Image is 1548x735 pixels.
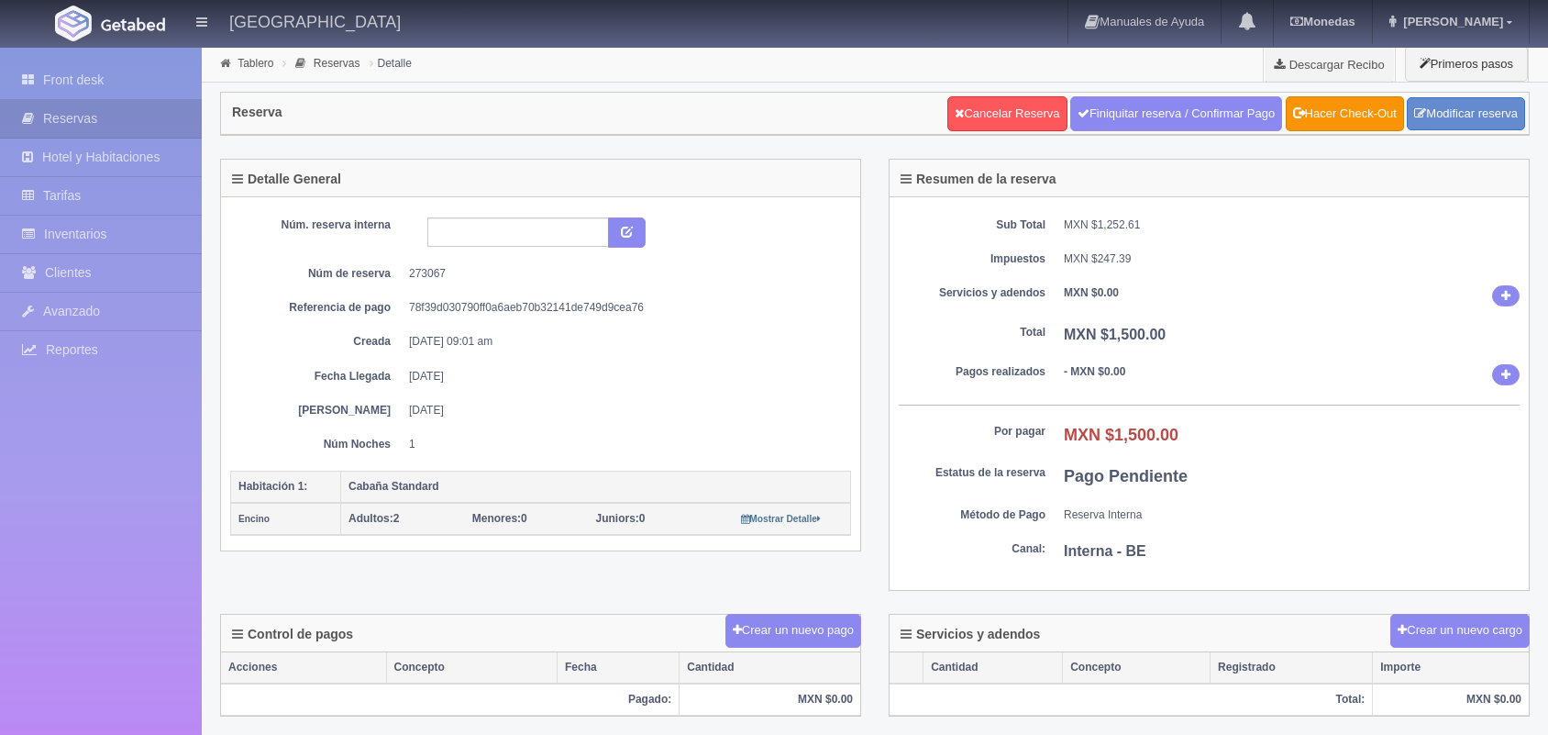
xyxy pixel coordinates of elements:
b: - MXN $0.00 [1064,365,1125,378]
th: Fecha [558,652,680,684]
th: Cabaña Standard [341,471,851,503]
dt: Pagos realizados [899,364,1045,380]
img: Getabed [55,6,92,41]
a: Finiquitar reserva / Confirmar Pago [1070,96,1282,131]
a: Hacer Check-Out [1286,96,1404,131]
dd: 1 [409,437,837,452]
b: MXN $1,500.00 [1064,426,1178,444]
th: Registrado [1211,652,1373,684]
dd: MXN $1,252.61 [1064,217,1520,233]
dt: Núm. reserva interna [244,217,391,233]
b: Interna - BE [1064,543,1146,559]
dt: Núm Noches [244,437,391,452]
b: MXN $1,500.00 [1064,327,1166,342]
th: Cantidad [923,652,1063,684]
b: Monedas [1290,15,1354,28]
th: Importe [1373,652,1529,684]
img: Getabed [101,17,165,31]
button: Primeros pasos [1405,46,1528,82]
h4: Detalle General [232,173,341,186]
button: Crear un nuevo cargo [1390,614,1530,648]
a: Tablero [238,57,273,70]
dd: Reserva Interna [1064,507,1520,523]
b: Pago Pendiente [1064,467,1188,485]
dt: Servicios y adendos [899,285,1045,301]
span: 0 [596,512,646,525]
dt: Canal: [899,541,1045,557]
strong: Menores: [472,512,521,525]
h4: Resumen de la reserva [901,173,1056,186]
dd: [DATE] 09:01 am [409,334,837,350]
h4: [GEOGRAPHIC_DATA] [229,9,401,32]
dd: 273067 [409,266,837,282]
a: Mostrar Detalle [741,512,821,525]
dd: 78f39d030790ff0a6aeb70b32141de749d9cea76 [409,300,837,316]
th: Cantidad [680,652,860,684]
small: Encino [238,514,270,524]
a: Reservas [314,57,360,70]
th: Acciones [221,652,386,684]
dt: Método de Pago [899,507,1045,523]
dd: [DATE] [409,403,837,418]
a: Modificar reserva [1407,97,1525,131]
a: Cancelar Reserva [947,96,1067,131]
h4: Control de pagos [232,628,353,641]
th: Pagado: [221,684,680,716]
small: Mostrar Detalle [741,514,821,524]
dt: Estatus de la reserva [899,465,1045,481]
th: Concepto [1063,652,1211,684]
strong: Juniors: [596,512,639,525]
th: Concepto [386,652,557,684]
dt: Creada [244,334,391,350]
span: 2 [348,512,399,525]
dd: MXN $247.39 [1064,251,1520,267]
th: MXN $0.00 [680,684,860,716]
dt: Sub Total [899,217,1045,233]
b: Habitación 1: [238,480,307,493]
th: Total: [890,684,1373,716]
span: [PERSON_NAME] [1399,15,1503,28]
button: Crear un nuevo pago [725,614,861,648]
dt: Fecha Llegada [244,369,391,384]
dt: Impuestos [899,251,1045,267]
dt: Por pagar [899,424,1045,440]
b: MXN $0.00 [1064,286,1119,299]
li: Detalle [365,54,416,72]
dt: [PERSON_NAME] [244,403,391,418]
a: Descargar Recibo [1264,46,1395,83]
h4: Reserva [232,106,282,119]
dd: [DATE] [409,369,837,384]
span: 0 [472,512,527,525]
th: MXN $0.00 [1373,684,1529,716]
dt: Total [899,325,1045,340]
strong: Adultos: [348,512,393,525]
dt: Referencia de pago [244,300,391,316]
dt: Núm de reserva [244,266,391,282]
h4: Servicios y adendos [901,628,1040,641]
